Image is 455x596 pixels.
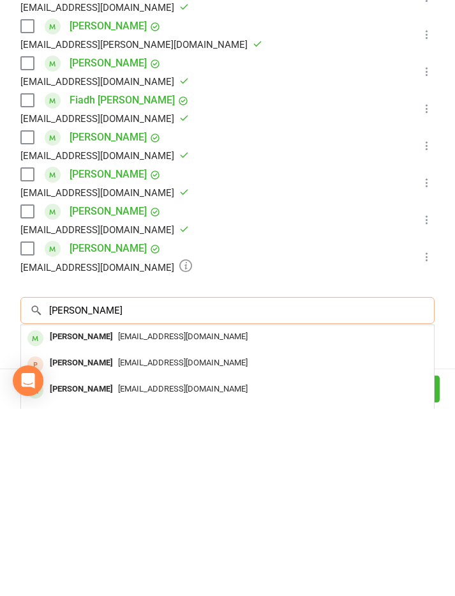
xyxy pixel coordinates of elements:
[20,335,189,351] div: [EMAIL_ADDRESS][DOMAIN_NAME]
[20,484,435,511] input: Search to add attendees
[118,519,248,528] span: [EMAIL_ADDRESS][DOMAIN_NAME]
[70,388,147,409] a: [PERSON_NAME]
[20,446,192,462] div: [EMAIL_ADDRESS][DOMAIN_NAME]
[70,129,147,149] a: [PERSON_NAME]
[70,166,147,187] a: [PERSON_NAME]
[118,571,248,581] span: [EMAIL_ADDRESS][DOMAIN_NAME]
[70,240,147,261] a: [PERSON_NAME]
[70,18,147,38] a: [PERSON_NAME]
[70,314,147,335] a: [PERSON_NAME]
[27,517,43,533] div: member
[70,92,147,112] a: [PERSON_NAME]
[118,545,248,554] span: [EMAIL_ADDRESS][DOMAIN_NAME]
[70,351,147,372] a: [PERSON_NAME]
[27,544,43,560] div: prospect
[20,38,192,55] div: [EMAIL_ADDRESS][DOMAIN_NAME]
[45,541,118,560] div: [PERSON_NAME]
[20,112,262,129] div: [PERSON_NAME][EMAIL_ADDRESS][DOMAIN_NAME]
[70,425,147,446] a: [PERSON_NAME]
[13,553,43,583] div: Open Intercom Messenger
[70,203,147,224] a: [PERSON_NAME]
[20,261,189,277] div: [EMAIL_ADDRESS][DOMAIN_NAME]
[45,567,118,586] div: [PERSON_NAME]
[45,515,118,533] div: [PERSON_NAME]
[20,1,189,18] div: [EMAIL_ADDRESS][DOMAIN_NAME]
[20,75,192,92] div: [EMAIL_ADDRESS][DOMAIN_NAME]
[20,409,189,425] div: [EMAIL_ADDRESS][DOMAIN_NAME]
[20,298,189,314] div: [EMAIL_ADDRESS][DOMAIN_NAME]
[20,372,189,388] div: [EMAIL_ADDRESS][DOMAIN_NAME]
[20,187,189,203] div: [EMAIL_ADDRESS][DOMAIN_NAME]
[20,224,262,240] div: [EMAIL_ADDRESS][PERSON_NAME][DOMAIN_NAME]
[70,55,147,75] a: [PERSON_NAME]
[70,277,175,298] a: Fiadh [PERSON_NAME]
[20,149,189,166] div: [EMAIL_ADDRESS][DOMAIN_NAME]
